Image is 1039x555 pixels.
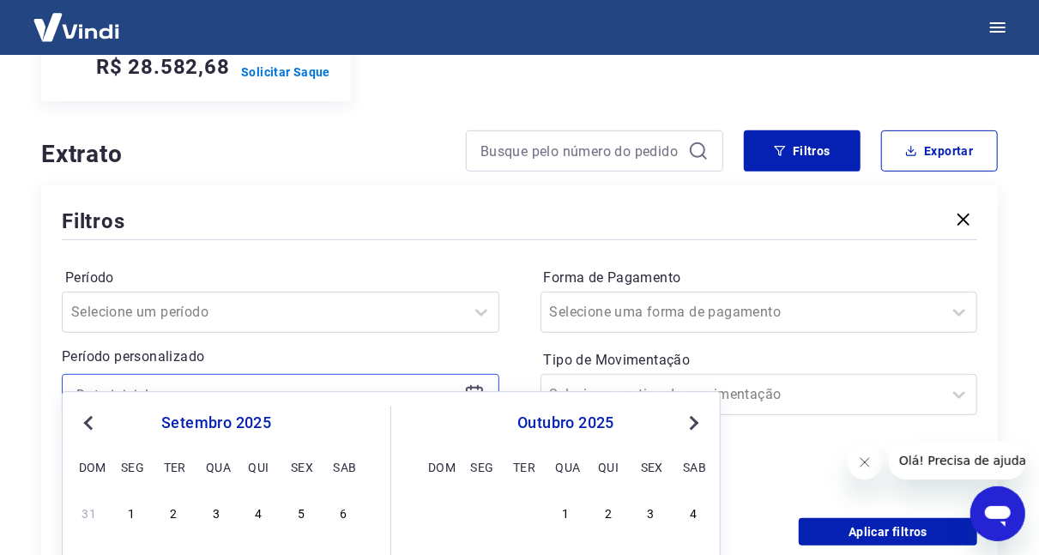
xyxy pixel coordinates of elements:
[10,12,144,26] span: Olá! Precisa de ajuda?
[21,1,132,53] img: Vindi
[480,138,681,164] input: Busque pelo número do pedido
[513,456,534,477] div: ter
[76,382,457,407] input: Data inicial
[881,130,998,172] button: Exportar
[889,442,1025,480] iframe: Message from company
[79,456,100,477] div: dom
[96,53,230,81] h5: R$ 28.582,68
[744,130,861,172] button: Filtros
[241,63,330,81] a: Solicitar Saque
[41,137,445,172] h4: Extrato
[598,502,619,522] div: Choose quinta-feira, 2 de outubro de 2025
[291,456,311,477] div: sex
[164,502,184,522] div: Choose terça-feira, 2 de setembro de 2025
[334,456,354,477] div: sab
[556,502,577,522] div: Choose quarta-feira, 1 de outubro de 2025
[970,486,1025,541] iframe: Button to launch messaging window
[641,502,661,522] div: Choose sexta-feira, 3 de outubro de 2025
[544,350,975,371] label: Tipo de Movimentação
[121,502,142,522] div: Choose segunda-feira, 1 de setembro de 2025
[799,518,977,546] button: Aplicar filtros
[428,456,449,477] div: dom
[470,456,491,477] div: seg
[513,502,534,522] div: Choose terça-feira, 30 de setembro de 2025
[544,268,975,288] label: Forma de Pagamento
[641,456,661,477] div: sex
[426,413,706,433] div: outubro 2025
[62,347,499,367] p: Período personalizado
[78,413,99,433] button: Previous Month
[428,502,449,522] div: Choose domingo, 28 de setembro de 2025
[76,413,356,433] div: setembro 2025
[291,502,311,522] div: Choose sexta-feira, 5 de setembro de 2025
[848,445,882,480] iframe: Close message
[683,502,704,522] div: Choose sábado, 4 de outubro de 2025
[683,456,704,477] div: sab
[206,502,227,522] div: Choose quarta-feira, 3 de setembro de 2025
[598,456,619,477] div: qui
[470,502,491,522] div: Choose segunda-feira, 29 de setembro de 2025
[684,413,704,433] button: Next Month
[121,456,142,477] div: seg
[62,208,125,235] h5: Filtros
[206,456,227,477] div: qua
[249,502,269,522] div: Choose quinta-feira, 4 de setembro de 2025
[334,502,354,522] div: Choose sábado, 6 de setembro de 2025
[249,456,269,477] div: qui
[164,456,184,477] div: ter
[79,502,100,522] div: Choose domingo, 31 de agosto de 2025
[65,268,496,288] label: Período
[556,456,577,477] div: qua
